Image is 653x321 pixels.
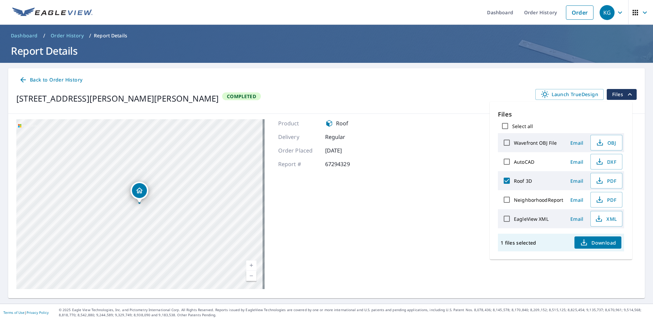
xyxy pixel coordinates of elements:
label: Roof 3D [514,178,532,184]
label: AutoCAD [514,159,534,165]
a: Privacy Policy [27,310,49,315]
span: Files [612,90,634,99]
label: EagleView XML [514,216,549,222]
h1: Report Details [8,44,645,58]
div: Roof [325,119,366,127]
p: Files [498,110,624,119]
a: Current Level 17, Zoom Out [246,271,256,281]
span: PDF [595,177,617,185]
span: Download [580,238,616,247]
div: KG [600,5,615,20]
span: Dashboard [11,32,38,39]
button: XML [590,211,622,227]
a: Dashboard [8,30,40,41]
span: Order History [51,32,84,39]
span: PDF [595,196,617,204]
p: Report # [278,160,319,168]
a: Order History [48,30,86,41]
p: Product [278,119,319,127]
label: Select all [512,123,533,129]
span: XML [595,215,617,223]
span: Back to Order History [19,76,82,84]
img: EV Logo [12,7,93,18]
div: Dropped pin, building 1, Residential property, 1877 Miller Dr Dupont, WA 98327 [131,182,148,203]
label: Wavefront OBJ File [514,140,557,146]
button: Email [566,138,588,148]
span: Launch TrueDesign [541,90,598,99]
button: Download [574,236,621,249]
a: Back to Order History [16,74,85,86]
span: Email [569,197,585,203]
p: Delivery [278,133,319,141]
button: Email [566,195,588,205]
button: Email [566,176,588,186]
label: NeighborhoodReport [514,197,563,203]
button: OBJ [590,135,622,150]
a: Launch TrueDesign [535,89,604,100]
span: OBJ [595,139,617,147]
span: Email [569,178,585,184]
span: Email [569,140,585,146]
p: 1 files selected [501,239,536,246]
span: DXF [595,158,617,166]
p: © 2025 Eagle View Technologies, Inc. and Pictometry International Corp. All Rights Reserved. Repo... [59,307,650,318]
a: Current Level 17, Zoom In [246,261,256,271]
li: / [43,32,45,40]
span: Completed [223,93,260,100]
a: Order [566,5,593,20]
p: 67294329 [325,160,366,168]
button: DXF [590,154,622,170]
button: Email [566,214,588,224]
span: Email [569,159,585,165]
a: Terms of Use [3,310,24,315]
nav: breadcrumb [8,30,645,41]
p: | [3,310,49,315]
p: Order Placed [278,146,319,155]
li: / [89,32,91,40]
span: Email [569,216,585,222]
p: Regular [325,133,366,141]
button: filesDropdownBtn-67294329 [606,89,637,100]
p: [DATE] [325,146,366,155]
button: Email [566,157,588,167]
div: [STREET_ADDRESS][PERSON_NAME][PERSON_NAME] [16,92,219,105]
p: Report Details [94,32,127,39]
button: PDF [590,173,622,189]
button: PDF [590,192,622,208]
